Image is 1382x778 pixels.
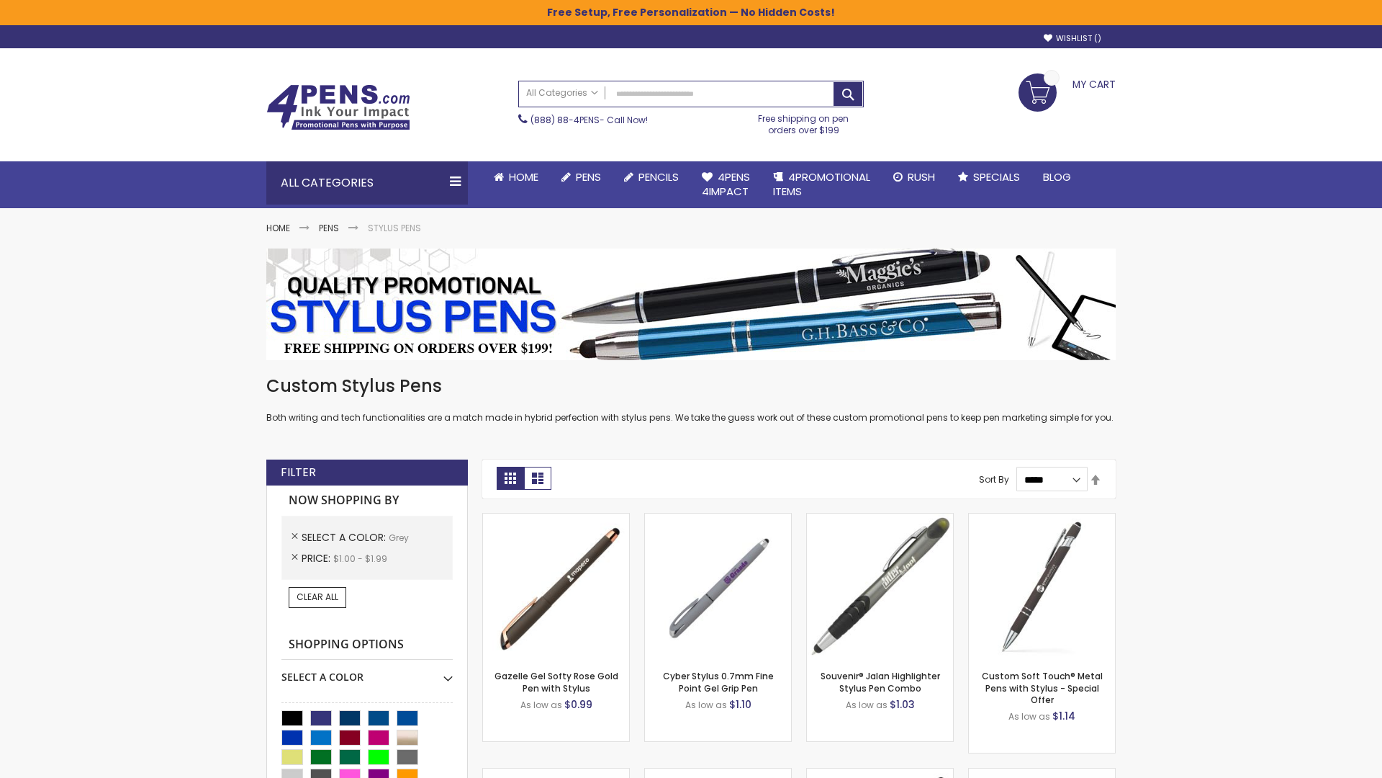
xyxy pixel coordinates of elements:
[497,467,524,490] strong: Grid
[1044,33,1101,44] a: Wishlist
[482,161,550,193] a: Home
[729,697,751,712] span: $1.10
[281,486,453,516] strong: Now Shopping by
[494,670,618,694] a: Gazelle Gel Softy Rose Gold Pen with Stylus
[266,161,468,205] div: All Categories
[266,84,410,130] img: 4Pens Custom Pens and Promotional Products
[526,87,598,99] span: All Categories
[520,699,562,711] span: As low as
[368,222,421,234] strong: Stylus Pens
[702,169,750,199] span: 4Pens 4impact
[550,161,613,193] a: Pens
[281,630,453,661] strong: Shopping Options
[613,161,690,193] a: Pencils
[302,530,389,545] span: Select A Color
[908,169,935,184] span: Rush
[807,513,953,525] a: Souvenir® Jalan Highlighter Stylus Pen Combo-Grey
[663,670,774,694] a: Cyber Stylus 0.7mm Fine Point Gel Grip Pen
[564,697,592,712] span: $0.99
[509,169,538,184] span: Home
[969,513,1115,525] a: Custom Soft Touch® Metal Pens with Stylus-Grey
[266,375,1116,398] h1: Custom Stylus Pens
[1052,709,1075,723] span: $1.14
[281,465,316,480] strong: Filter
[530,114,600,126] a: (888) 88-4PENS
[333,553,387,565] span: $1.00 - $1.99
[289,587,346,607] a: Clear All
[483,513,629,525] a: Gazelle Gel Softy Rose Gold Pen with Stylus-Grey
[389,532,409,544] span: Grey
[266,222,290,234] a: Home
[807,514,953,660] img: Souvenir® Jalan Highlighter Stylus Pen Combo-Grey
[576,169,601,184] span: Pens
[846,699,888,711] span: As low as
[969,514,1115,660] img: Custom Soft Touch® Metal Pens with Stylus-Grey
[483,514,629,660] img: Gazelle Gel Softy Rose Gold Pen with Stylus-Grey
[762,161,882,208] a: 4PROMOTIONALITEMS
[882,161,947,193] a: Rush
[973,169,1020,184] span: Specials
[773,169,870,199] span: 4PROMOTIONAL ITEMS
[530,114,648,126] span: - Call Now!
[982,670,1103,705] a: Custom Soft Touch® Metal Pens with Stylus - Special Offer
[266,249,1116,360] img: Stylus Pens
[302,551,333,565] span: Price
[319,222,339,234] a: Pens
[947,161,1031,193] a: Specials
[1031,161,1083,193] a: Blog
[645,513,791,525] a: Cyber Stylus 0.7mm Fine Point Gel Grip Pen-Grey
[297,591,338,603] span: Clear All
[266,375,1116,424] div: Both writing and tech functionalities are a match made in hybrid perfection with stylus pens. We ...
[519,81,605,105] a: All Categories
[281,660,453,684] div: Select A Color
[890,697,915,712] span: $1.03
[645,514,791,660] img: Cyber Stylus 0.7mm Fine Point Gel Grip Pen-Grey
[1043,169,1071,184] span: Blog
[744,107,864,136] div: Free shipping on pen orders over $199
[638,169,679,184] span: Pencils
[1008,710,1050,723] span: As low as
[685,699,727,711] span: As low as
[821,670,940,694] a: Souvenir® Jalan Highlighter Stylus Pen Combo
[690,161,762,208] a: 4Pens4impact
[979,473,1009,486] label: Sort By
